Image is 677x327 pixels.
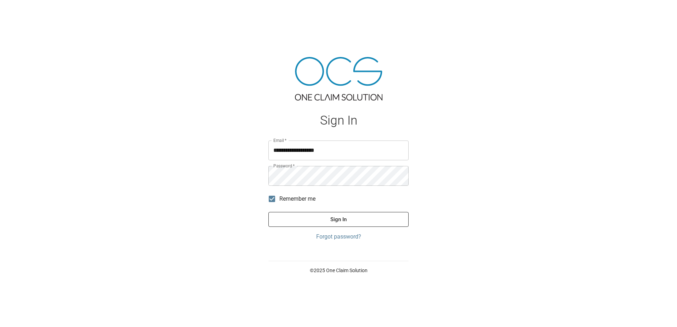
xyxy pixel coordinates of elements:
label: Password [273,163,295,169]
a: Forgot password? [268,233,409,241]
img: ocs-logo-white-transparent.png [8,4,37,18]
button: Sign In [268,212,409,227]
h1: Sign In [268,113,409,128]
p: © 2025 One Claim Solution [268,267,409,274]
img: ocs-logo-tra.png [295,57,382,101]
span: Remember me [279,195,315,203]
label: Email [273,137,287,143]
